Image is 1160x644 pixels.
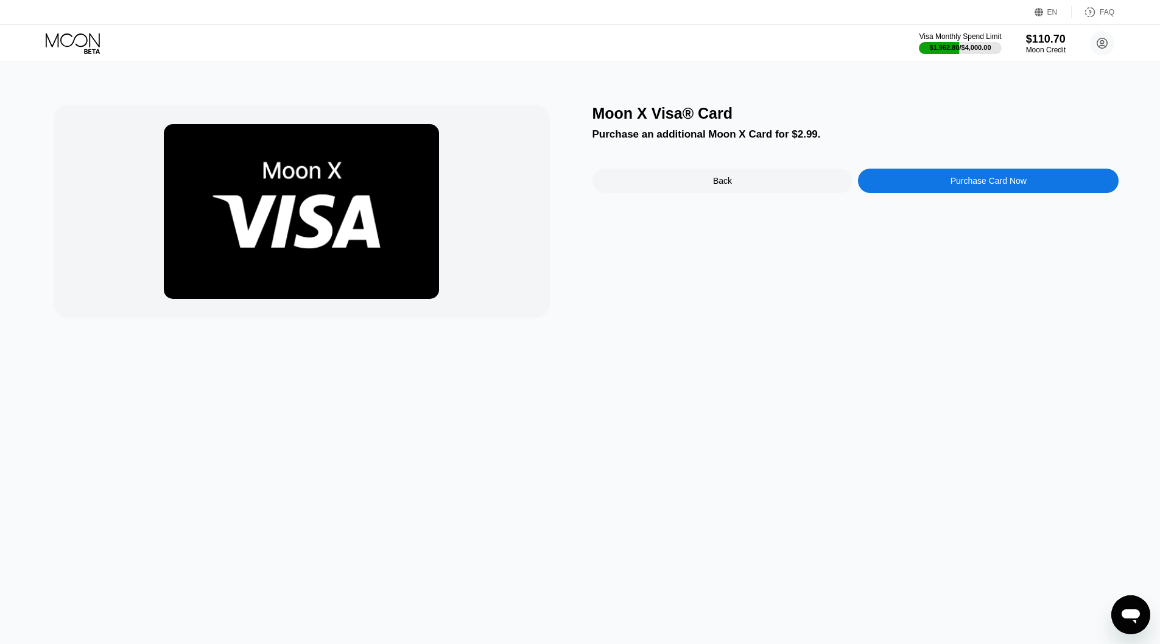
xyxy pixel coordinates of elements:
[1047,8,1058,16] div: EN
[1072,6,1114,18] div: FAQ
[930,44,991,51] div: $1,962.80 / $4,000.00
[919,32,1001,41] div: Visa Monthly Spend Limit
[592,169,853,193] div: Back
[1026,33,1066,46] div: $110.70
[592,128,1119,141] div: Purchase an additional Moon X Card for $2.99.
[858,169,1119,193] div: Purchase Card Now
[1035,6,1072,18] div: EN
[713,176,732,186] div: Back
[1026,46,1066,54] div: Moon Credit
[919,32,1001,54] div: Visa Monthly Spend Limit$1,962.80/$4,000.00
[1026,33,1066,54] div: $110.70Moon Credit
[951,176,1027,186] div: Purchase Card Now
[592,105,1119,122] div: Moon X Visa® Card
[1111,595,1150,634] iframe: Button to launch messaging window, conversation in progress
[1100,8,1114,16] div: FAQ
